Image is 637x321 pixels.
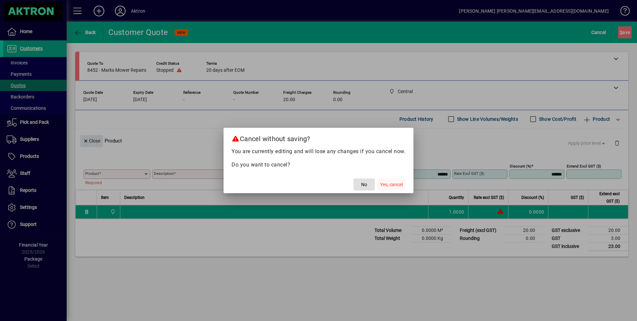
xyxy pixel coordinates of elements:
[224,128,413,147] h2: Cancel without saving?
[232,147,405,155] p: You are currently editing and will lose any changes if you cancel now.
[361,181,367,188] span: No
[232,161,405,169] p: Do you want to cancel?
[380,181,403,188] span: Yes, cancel
[353,179,375,191] button: No
[377,179,405,191] button: Yes, cancel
